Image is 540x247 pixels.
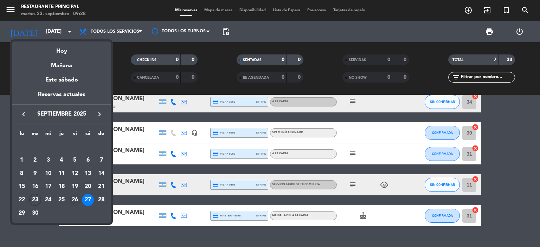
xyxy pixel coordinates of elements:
[55,154,68,167] td: 4 de septiembre de 2025
[42,168,54,180] div: 10
[17,110,30,119] button: keyboard_arrow_left
[29,194,41,206] div: 23
[82,180,95,193] td: 20 de septiembre de 2025
[95,194,107,206] div: 28
[41,193,55,207] td: 24 de septiembre de 2025
[42,154,54,166] div: 3
[28,207,42,220] td: 30 de septiembre de 2025
[12,41,111,56] div: Hoy
[68,180,82,193] td: 19 de septiembre de 2025
[12,90,111,104] div: Reservas actuales
[16,207,28,219] div: 29
[95,167,108,180] td: 14 de septiembre de 2025
[28,130,42,141] th: martes
[82,130,95,141] th: sábado
[93,110,106,119] button: keyboard_arrow_right
[55,193,68,207] td: 25 de septiembre de 2025
[69,181,81,193] div: 19
[82,168,94,180] div: 13
[56,194,67,206] div: 25
[28,154,42,167] td: 2 de septiembre de 2025
[95,154,107,166] div: 7
[56,168,67,180] div: 11
[55,180,68,193] td: 18 de septiembre de 2025
[55,167,68,180] td: 11 de septiembre de 2025
[42,181,54,193] div: 17
[15,154,28,167] td: 1 de septiembre de 2025
[28,167,42,180] td: 9 de septiembre de 2025
[16,154,28,166] div: 1
[95,193,108,207] td: 28 de septiembre de 2025
[95,110,104,118] i: keyboard_arrow_right
[95,180,108,193] td: 21 de septiembre de 2025
[15,130,28,141] th: lunes
[41,167,55,180] td: 10 de septiembre de 2025
[15,180,28,193] td: 15 de septiembre de 2025
[82,193,95,207] td: 27 de septiembre de 2025
[28,193,42,207] td: 23 de septiembre de 2025
[95,181,107,193] div: 21
[95,130,108,141] th: domingo
[68,193,82,207] td: 26 de septiembre de 2025
[28,180,42,193] td: 16 de septiembre de 2025
[69,194,81,206] div: 26
[69,154,81,166] div: 5
[29,154,41,166] div: 2
[56,181,67,193] div: 18
[41,154,55,167] td: 3 de septiembre de 2025
[55,130,68,141] th: jueves
[12,70,111,90] div: Este sábado
[42,194,54,206] div: 24
[68,154,82,167] td: 5 de septiembre de 2025
[56,154,67,166] div: 4
[68,130,82,141] th: viernes
[16,168,28,180] div: 8
[41,180,55,193] td: 17 de septiembre de 2025
[15,167,28,180] td: 8 de septiembre de 2025
[29,207,41,219] div: 30
[82,194,94,206] div: 27
[95,168,107,180] div: 14
[16,194,28,206] div: 22
[19,110,28,118] i: keyboard_arrow_left
[41,130,55,141] th: miércoles
[15,207,28,220] td: 29 de septiembre de 2025
[82,167,95,180] td: 13 de septiembre de 2025
[29,181,41,193] div: 16
[16,181,28,193] div: 15
[82,154,95,167] td: 6 de septiembre de 2025
[15,140,108,154] td: SEP.
[12,56,111,70] div: Mañana
[95,154,108,167] td: 7 de septiembre de 2025
[82,154,94,166] div: 6
[68,167,82,180] td: 12 de septiembre de 2025
[69,168,81,180] div: 12
[82,181,94,193] div: 20
[30,110,93,119] span: septiembre 2025
[15,193,28,207] td: 22 de septiembre de 2025
[29,168,41,180] div: 9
